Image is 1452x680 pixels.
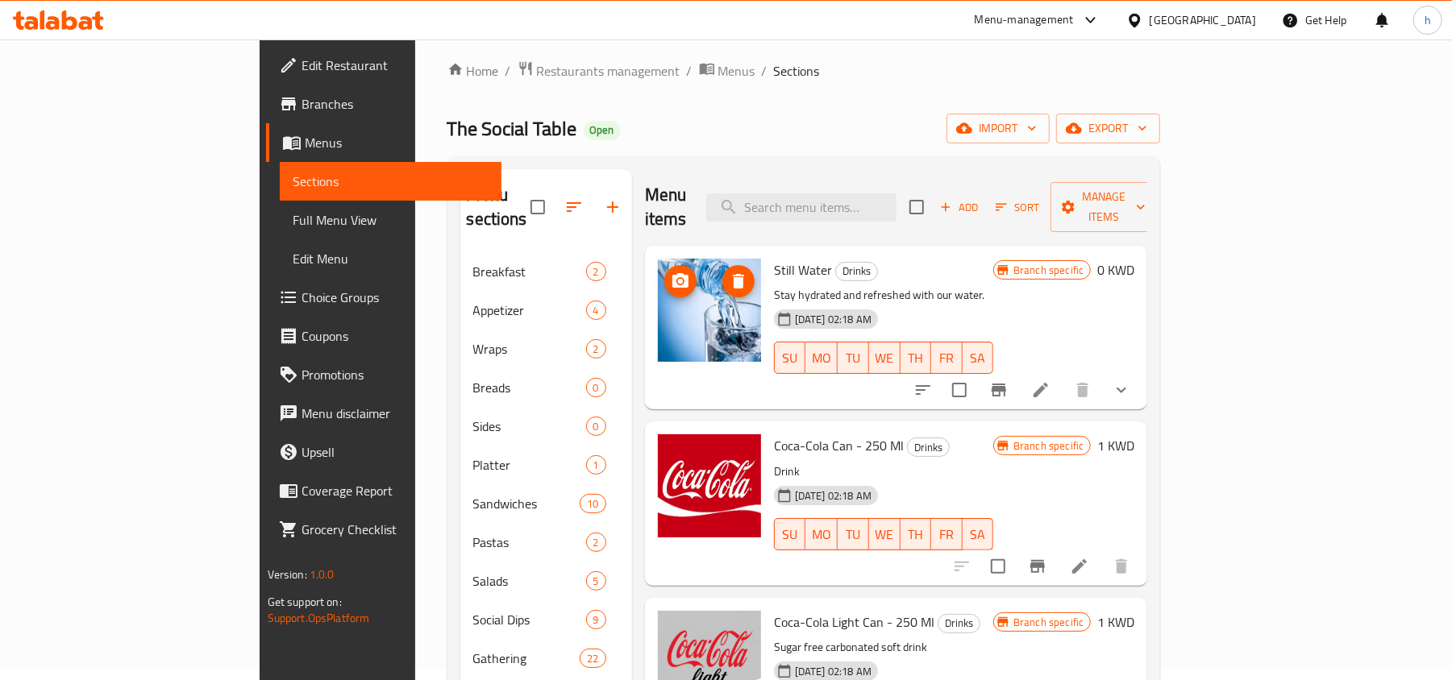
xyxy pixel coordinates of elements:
span: Breads [473,378,586,397]
span: 4 [587,303,605,318]
button: SA [963,342,993,374]
span: [DATE] 02:18 AM [788,664,878,679]
button: Add [934,195,985,220]
button: Manage items [1051,182,1159,232]
span: 2 [587,342,605,357]
button: FR [931,342,962,374]
div: items [586,339,606,359]
span: Full Menu View [293,210,489,230]
span: Sort [996,198,1040,217]
h2: Menu items [645,183,687,231]
button: TH [901,518,931,550]
span: Drinks [938,614,980,632]
p: Drink [774,462,993,482]
span: TU [844,346,862,370]
span: 5 [587,574,605,589]
span: Drinks [836,262,877,280]
div: Sides [473,417,586,436]
div: Appetizer4 [460,291,632,330]
button: delete [1063,371,1102,409]
span: Promotions [302,365,489,384]
div: Drinks [938,614,980,633]
span: TH [907,346,925,370]
a: Choice Groups [266,278,502,317]
span: Drinks [908,438,949,457]
button: SU [774,342,805,374]
span: Select section [900,190,934,224]
span: Sort items [985,195,1051,220]
span: Wraps [473,339,586,359]
span: FR [938,523,955,546]
button: Sort [992,195,1044,220]
a: Full Menu View [280,201,502,239]
span: Coverage Report [302,481,489,500]
a: Sections [280,162,502,201]
div: items [586,417,606,436]
span: Grocery Checklist [302,520,489,539]
span: 2 [587,264,605,280]
button: TU [838,342,868,374]
button: delete [1102,547,1141,586]
span: 0 [587,419,605,434]
a: Branches [266,85,502,123]
div: items [580,494,605,513]
div: Social Dips9 [460,600,632,639]
div: Breakfast2 [460,252,632,291]
div: Open [584,121,621,140]
button: TH [901,342,931,374]
a: Edit menu item [1031,380,1051,400]
img: Coca-Cola Can - 250 Ml [658,434,761,537]
input: search [706,193,897,222]
span: Platter [473,455,586,475]
span: Salads [473,571,586,591]
span: SU [781,346,799,370]
span: Coca-Cola Can - 250 Ml [774,433,904,458]
span: export [1069,118,1147,139]
a: Restaurants management [518,60,680,81]
span: Menu disclaimer [302,404,489,423]
li: / [762,61,768,81]
span: h [1425,11,1431,29]
a: Edit Menu [280,239,502,278]
span: 22 [580,651,605,666]
span: TH [907,523,925,546]
div: Drinks [835,262,878,281]
span: Menus [718,61,755,81]
div: [GEOGRAPHIC_DATA] [1150,11,1256,29]
div: Pastas2 [460,523,632,562]
span: Sandwiches [473,494,580,513]
span: Add [938,198,981,217]
a: Coupons [266,317,502,355]
a: Menus [266,123,502,162]
img: Still Water [658,259,761,362]
button: sort-choices [904,371,942,409]
span: WE [876,523,894,546]
span: 10 [580,496,605,512]
button: export [1056,114,1160,143]
button: MO [805,518,838,550]
a: Menus [699,60,755,81]
div: items [586,533,606,552]
a: Upsell [266,433,502,471]
span: 2 [587,535,605,550]
div: Breads0 [460,368,632,407]
span: WE [876,346,894,370]
div: items [580,649,605,668]
span: Edit Menu [293,249,489,268]
span: Branch specific [1007,263,1090,278]
span: SA [969,523,987,546]
li: / [505,61,511,81]
span: Appetizer [473,301,586,320]
span: The Social Table [447,110,577,147]
div: Platter1 [460,446,632,484]
span: Manage items [1063,187,1146,227]
div: Pastas [473,533,586,552]
div: Sides0 [460,407,632,446]
span: Branches [302,94,489,114]
span: 1.0.0 [310,564,335,585]
a: Coverage Report [266,471,502,510]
